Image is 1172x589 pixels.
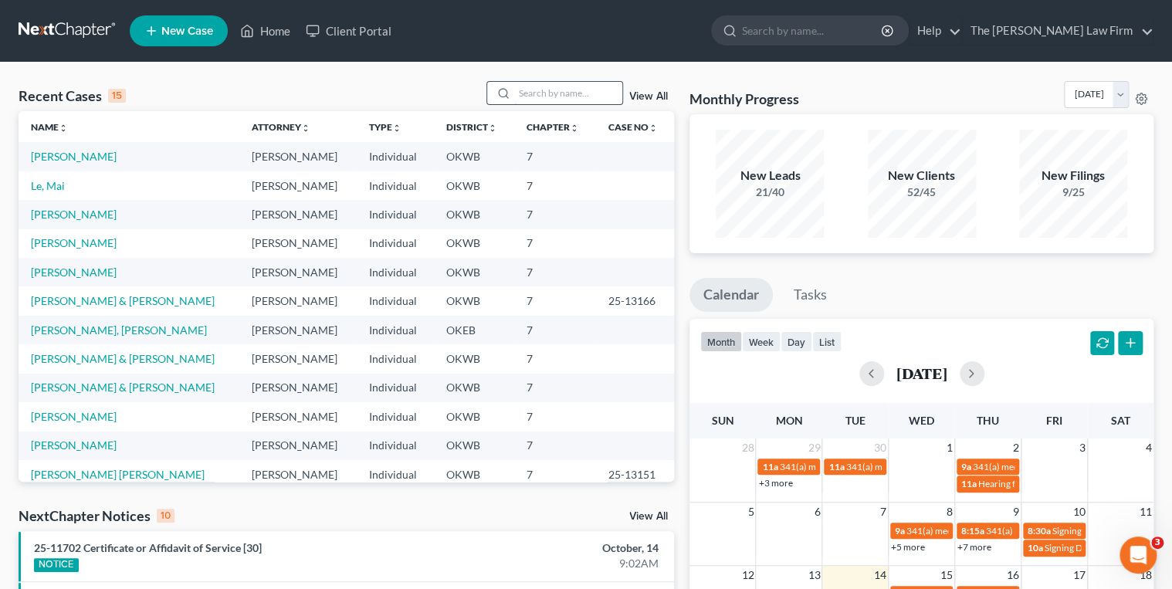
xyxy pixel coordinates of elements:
td: Individual [357,200,434,228]
span: 6 [812,503,821,521]
div: 15 [108,89,126,103]
a: [PERSON_NAME] [31,208,117,221]
button: list [812,331,842,352]
div: New Leads [716,167,824,184]
span: New Case [161,25,213,37]
i: unfold_more [301,124,310,133]
td: OKWB [433,200,513,228]
a: Tasks [780,278,841,312]
span: 11a [762,461,777,472]
td: [PERSON_NAME] [239,460,357,489]
td: 7 [513,171,595,200]
td: [PERSON_NAME] [239,374,357,402]
span: Fri [1046,414,1062,427]
span: 9a [961,461,971,472]
td: 7 [513,316,595,344]
td: 7 [513,432,595,460]
span: Mon [775,414,802,427]
div: NOTICE [34,558,79,572]
iframe: Intercom live chat [1119,537,1157,574]
span: 15 [939,566,954,584]
span: 2 [1011,438,1021,457]
i: unfold_more [648,124,657,133]
div: 9:02AM [461,556,659,571]
div: New Clients [868,167,976,184]
td: [PERSON_NAME] [239,316,357,344]
a: 25-11702 Certificate or Affidavit of Service [30] [34,541,262,554]
h2: [DATE] [896,365,947,381]
a: Client Portal [298,17,398,45]
a: [PERSON_NAME] [31,150,117,163]
td: Individual [357,460,434,489]
span: Wed [909,414,934,427]
td: OKWB [433,229,513,258]
span: 7 [879,503,888,521]
a: [PERSON_NAME] & [PERSON_NAME] [31,352,215,365]
i: unfold_more [392,124,401,133]
span: 341(a) meeting for [PERSON_NAME] & [PERSON_NAME] [906,525,1137,537]
span: Sat [1111,414,1130,427]
td: 25-13151 [595,460,674,489]
td: OKWB [433,171,513,200]
i: unfold_more [59,124,68,133]
td: Individual [357,286,434,315]
span: 8:30a [1028,525,1051,537]
td: [PERSON_NAME] [239,258,357,286]
span: 3 [1078,438,1087,457]
div: 21/40 [716,184,824,200]
a: The [PERSON_NAME] Law Firm [963,17,1153,45]
td: Individual [357,229,434,258]
span: 17 [1072,566,1087,584]
button: week [742,331,781,352]
td: [PERSON_NAME] [239,171,357,200]
td: 7 [513,229,595,258]
span: 12 [740,566,755,584]
a: Le, Mai [31,179,65,192]
span: Tue [845,414,865,427]
span: 11 [1138,503,1153,521]
td: 25-13166 [595,286,674,315]
td: Individual [357,258,434,286]
a: [PERSON_NAME] [31,266,117,279]
i: unfold_more [569,124,578,133]
span: 341(a) meeting for [PERSON_NAME] [973,461,1122,472]
a: Districtunfold_more [445,121,496,133]
td: [PERSON_NAME] [239,200,357,228]
div: Recent Cases [19,86,126,105]
span: 341(a) meeting for [PERSON_NAME] [779,461,928,472]
span: 14 [872,566,888,584]
div: New Filings [1019,167,1127,184]
input: Search by name... [514,82,622,104]
td: Individual [357,171,434,200]
a: Home [232,17,298,45]
span: 29 [806,438,821,457]
td: OKWB [433,286,513,315]
span: 10 [1072,503,1087,521]
td: [PERSON_NAME] [239,286,357,315]
div: October, 14 [461,540,659,556]
button: month [700,331,742,352]
td: [PERSON_NAME] [239,432,357,460]
span: 11a [828,461,844,472]
span: 10a [1028,542,1043,553]
a: +7 more [957,541,991,553]
span: 341(a) meeting for [PERSON_NAME] [845,461,994,472]
a: +3 more [758,477,792,489]
a: [PERSON_NAME], [PERSON_NAME] [31,323,207,337]
td: 7 [513,374,595,402]
a: [PERSON_NAME] [31,438,117,452]
span: 4 [1144,438,1153,457]
a: Attorneyunfold_more [252,121,310,133]
a: Calendar [689,278,773,312]
span: Thu [977,414,999,427]
span: 18 [1138,566,1153,584]
span: Sun [712,414,734,427]
a: [PERSON_NAME] & [PERSON_NAME] [31,381,215,394]
span: 8:15a [961,525,984,537]
a: Nameunfold_more [31,121,68,133]
span: 11a [961,478,977,489]
td: Individual [357,344,434,373]
div: 52/45 [868,184,976,200]
td: [PERSON_NAME] [239,344,357,373]
div: NextChapter Notices [19,506,174,525]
